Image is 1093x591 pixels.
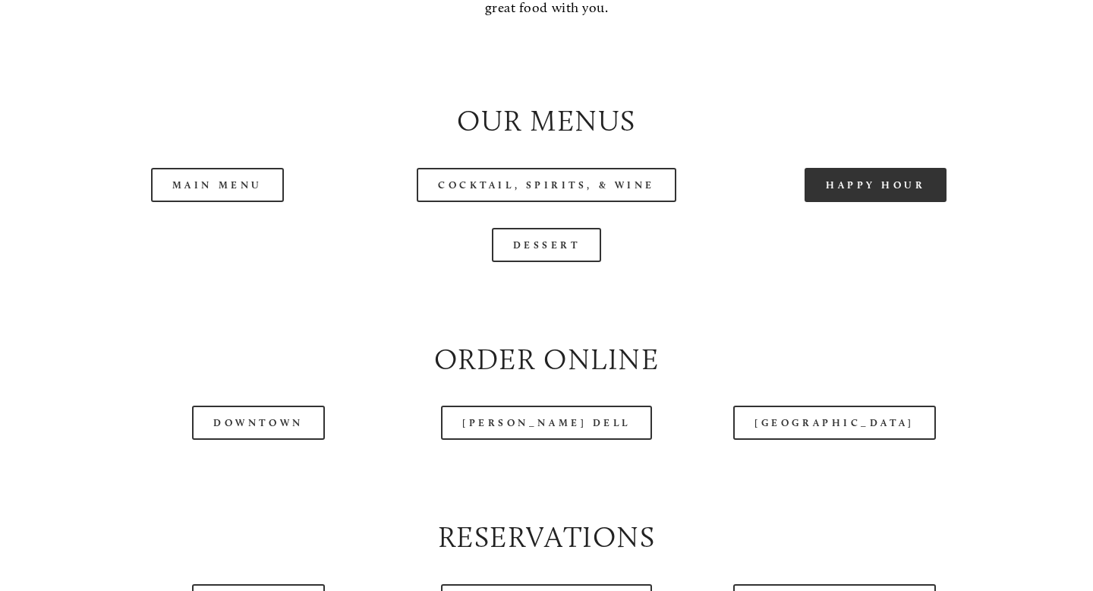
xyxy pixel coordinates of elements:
a: [GEOGRAPHIC_DATA] [733,406,935,440]
a: [PERSON_NAME] Dell [441,406,652,440]
h2: Our Menus [65,101,1027,142]
a: Cocktail, Spirits, & Wine [417,168,676,202]
a: Dessert [492,228,602,262]
a: Downtown [192,406,324,440]
h2: Reservations [65,517,1027,558]
h2: Order Online [65,340,1027,381]
a: Main Menu [151,168,284,202]
a: Happy Hour [805,168,947,202]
